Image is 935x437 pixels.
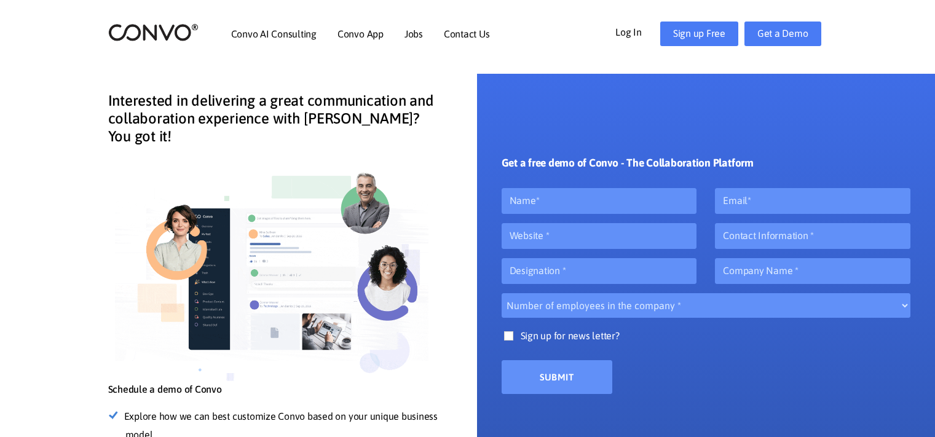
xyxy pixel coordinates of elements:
[502,188,697,214] input: Name*
[444,29,490,39] a: Contact Us
[744,22,821,46] a: Get a Demo
[108,384,440,404] h4: Schedule a demo of Convo
[108,92,440,154] h4: Interested in delivering a great communication and collaboration experience with [PERSON_NAME]? Y...
[502,360,612,394] input: Submit
[615,22,660,41] a: Log In
[502,157,754,179] h3: Get a free demo of Convo - The Collaboration Platform
[231,29,317,39] a: Convo AI Consulting
[108,157,440,384] img: getademo-left-img.png
[660,22,738,46] a: Sign up Free
[404,29,423,39] a: Jobs
[715,188,910,214] input: Email*
[502,223,697,249] input: Website *
[502,327,911,358] label: Sign up for news letter?
[337,29,384,39] a: Convo App
[108,23,199,42] img: logo_2.png
[715,223,910,249] input: Contact Information *
[715,258,910,284] input: Company Name *
[502,258,697,284] input: Designation *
